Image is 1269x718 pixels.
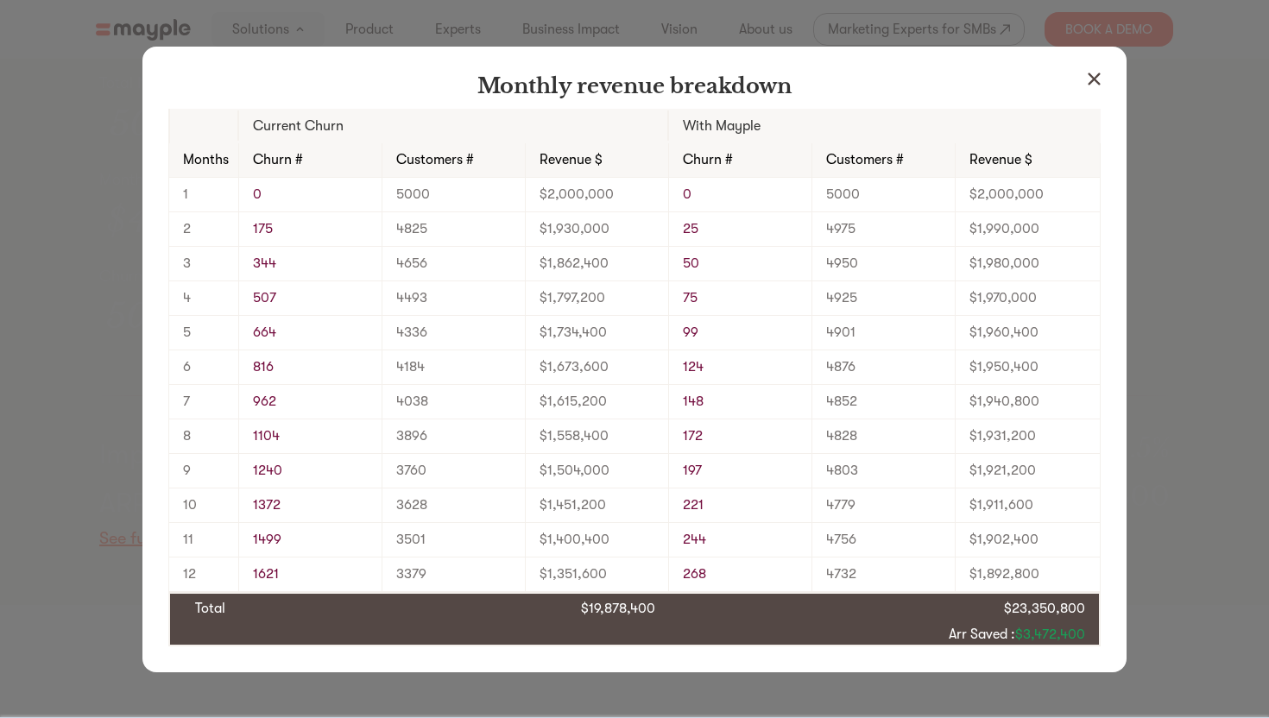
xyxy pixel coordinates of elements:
[183,565,196,583] span: 12
[969,531,1039,548] span: $1,902,400
[540,565,607,583] span: $1,351,600
[826,255,858,272] span: 4950
[253,496,281,513] span: 1372
[396,220,427,237] span: 4825
[253,531,281,548] span: 1499
[253,393,276,410] span: 962
[183,496,197,513] span: 10
[683,393,704,410] span: 148
[170,594,239,624] div: Total
[669,594,1099,624] div: $23,350,800
[183,427,191,444] span: 8
[969,462,1036,479] span: $1,921,200
[826,151,904,168] span: Customers #
[183,324,191,341] span: 5
[969,220,1039,237] span: $1,990,000
[683,496,704,513] span: 221
[183,255,191,272] span: 3
[253,255,276,272] span: 344
[969,151,1032,168] span: Revenue $
[683,462,702,479] span: 197
[540,186,614,203] span: $2,000,000
[683,324,698,341] span: 99
[183,531,193,548] span: 11
[969,496,1033,513] span: $1,911,600
[826,220,855,237] span: 4975
[183,220,191,237] span: 2
[253,565,279,583] span: 1621
[683,255,699,272] span: 50
[183,358,191,375] span: 6
[826,565,856,583] span: 4732
[683,151,733,168] span: Churn #
[253,427,280,444] span: 1104
[826,462,858,479] span: 4803
[183,151,229,168] span: Months
[183,462,191,479] span: 9
[396,358,425,375] span: 4184
[396,151,474,168] span: Customers #
[540,462,609,479] span: $1,504,000
[540,289,605,306] span: $1,797,200
[540,496,606,513] span: $1,451,200
[1015,627,1085,642] span: $3,472,400
[826,496,855,513] span: 4779
[253,289,276,306] span: 507
[396,427,427,444] span: 3896
[396,289,427,306] span: 4493
[826,289,857,306] span: 4925
[253,324,276,341] span: 664
[826,358,855,375] span: 4876
[540,531,609,548] span: $1,400,400
[253,151,303,168] span: Churn #
[540,151,603,168] span: Revenue $
[253,220,273,237] span: 175
[540,358,609,375] span: $1,673,600
[826,427,857,444] span: 4828
[969,186,1044,203] span: $2,000,000
[183,289,191,306] span: 4
[253,186,262,203] span: 0
[540,427,609,444] span: $1,558,400
[396,186,430,203] span: 5000
[969,393,1039,410] span: $1,940,800
[396,324,427,341] span: 4336
[540,220,609,237] span: $1,930,000
[969,427,1036,444] span: $1,931,200
[237,110,667,141] div: Current Churn
[969,565,1039,583] span: $1,892,800
[683,358,704,375] span: 124
[969,324,1039,341] span: $1,960,400
[253,462,282,479] span: 1240
[683,289,698,306] span: 75
[540,324,607,341] span: $1,734,400
[667,110,1097,141] div: With Mayple
[683,220,698,237] span: 25
[826,393,857,410] span: 4852
[949,624,1099,645] p: Arr Saved :
[969,255,1039,272] span: $1,980,000
[969,289,1037,306] span: $1,970,000
[168,72,1101,100] h3: Monthly revenue breakdown
[396,565,426,583] span: 3379
[239,594,669,624] div: $19,878,400
[540,255,609,272] span: $1,862,400
[396,255,427,272] span: 4656
[826,186,860,203] span: 5000
[969,358,1039,375] span: $1,950,400
[183,393,190,410] span: 7
[683,565,706,583] span: 268
[396,531,426,548] span: 3501
[183,186,188,203] span: 1
[253,358,274,375] span: 816
[826,531,856,548] span: 4756
[396,393,428,410] span: 4038
[396,496,427,513] span: 3628
[683,186,691,203] span: 0
[683,427,703,444] span: 172
[396,462,426,479] span: 3760
[540,393,607,410] span: $1,615,200
[683,531,706,548] span: 244
[826,324,855,341] span: 4901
